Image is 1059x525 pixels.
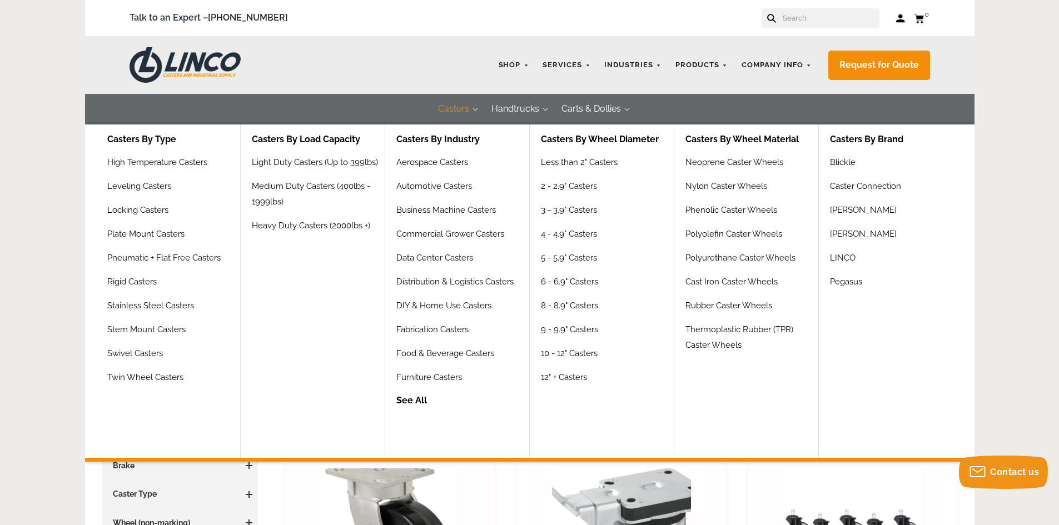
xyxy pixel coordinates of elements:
[914,11,930,25] a: 0
[896,13,906,24] a: Log in
[107,460,253,471] h3: Brake
[782,8,879,28] input: Search
[427,94,480,124] button: Casters
[670,54,733,76] a: Products
[924,10,929,18] span: 0
[550,94,632,124] button: Carts & Dollies
[990,467,1039,477] span: Contact us
[828,51,930,80] a: Request for Quote
[130,47,241,83] img: LINCO CASTERS & INDUSTRIAL SUPPLY
[130,11,288,26] span: Talk to an Expert –
[959,456,1048,489] button: Contact us
[537,54,596,76] a: Services
[599,54,667,76] a: Industries
[208,12,288,23] a: [PHONE_NUMBER]
[107,488,253,499] h3: Caster Type
[480,94,550,124] button: Handtrucks
[493,54,535,76] a: Shop
[736,54,817,76] a: Company Info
